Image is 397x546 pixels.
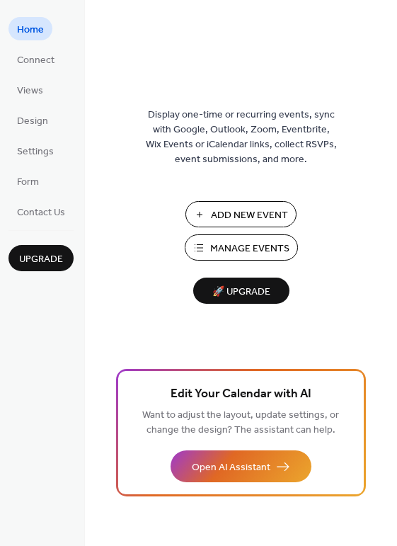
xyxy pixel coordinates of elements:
[192,460,270,475] span: Open AI Assistant
[142,406,339,440] span: Want to adjust the layout, update settings, or change the design? The assistant can help.
[171,450,311,482] button: Open AI Assistant
[8,245,74,271] button: Upgrade
[8,17,52,40] a: Home
[202,283,281,302] span: 🚀 Upgrade
[8,108,57,132] a: Design
[17,144,54,159] span: Settings
[211,208,288,223] span: Add New Event
[8,78,52,101] a: Views
[17,175,39,190] span: Form
[8,169,47,193] a: Form
[17,23,44,38] span: Home
[17,205,65,220] span: Contact Us
[171,385,311,404] span: Edit Your Calendar with AI
[17,114,48,129] span: Design
[146,108,337,167] span: Display one-time or recurring events, sync with Google, Outlook, Zoom, Eventbrite, Wix Events or ...
[17,53,54,68] span: Connect
[193,278,289,304] button: 🚀 Upgrade
[19,252,63,267] span: Upgrade
[8,139,62,162] a: Settings
[185,234,298,261] button: Manage Events
[8,200,74,223] a: Contact Us
[185,201,297,227] button: Add New Event
[210,241,289,256] span: Manage Events
[8,47,63,71] a: Connect
[17,84,43,98] span: Views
